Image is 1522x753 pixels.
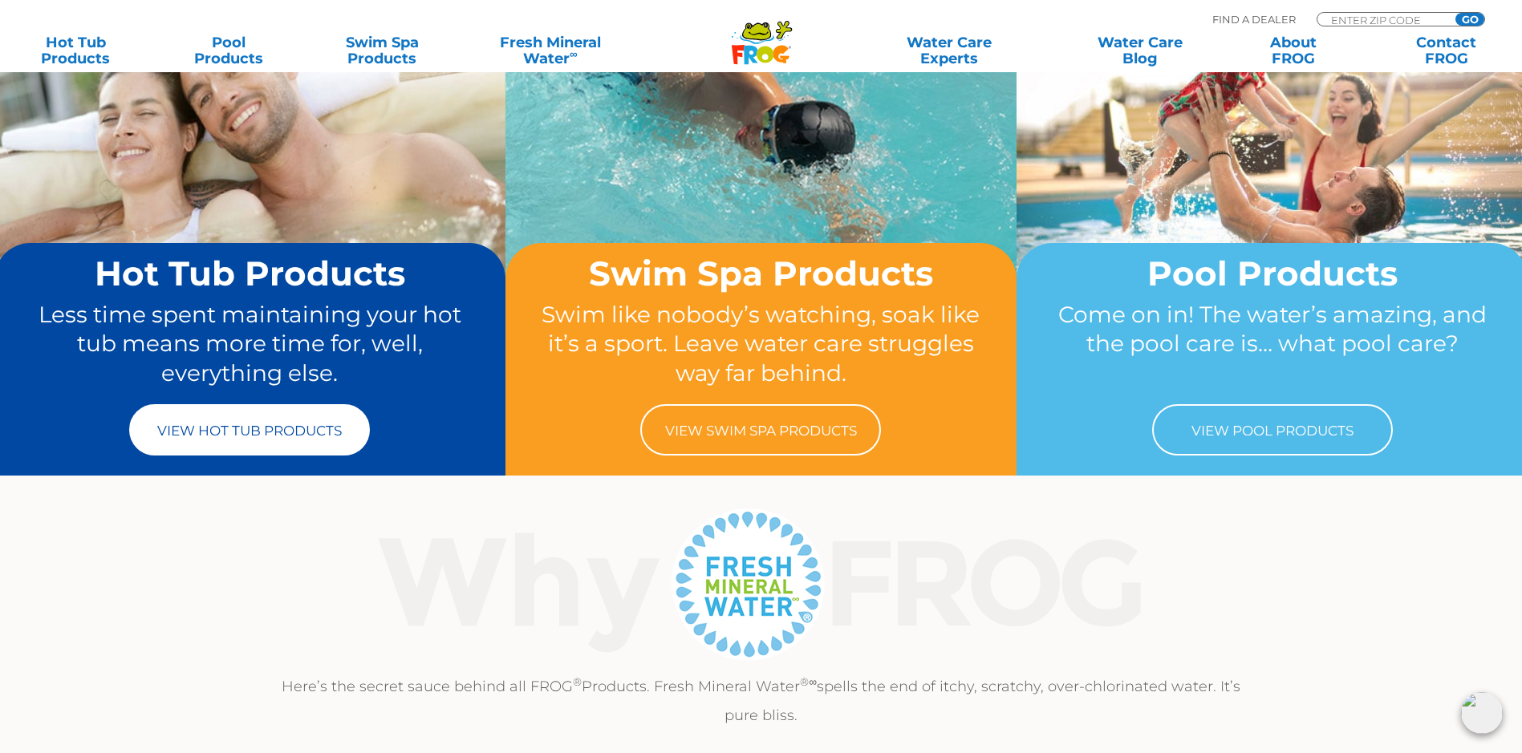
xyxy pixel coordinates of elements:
p: Come on in! The water’s amazing, and the pool care is… what pool care? [1047,300,1497,388]
p: Here’s the secret sauce behind all FROG Products. Fresh Mineral Water spells the end of itchy, sc... [268,672,1255,730]
img: openIcon [1461,692,1503,734]
p: Find A Dealer [1212,12,1296,26]
a: Water CareBlog [1080,34,1199,67]
a: PoolProducts [169,34,289,67]
p: Swim like nobody’s watching, soak like it’s a sport. Leave water care struggles way far behind. [536,300,986,388]
img: Why Frog [347,504,1175,664]
sup: ®∞ [800,675,817,688]
a: Water CareExperts [853,34,1046,67]
a: Fresh MineralWater∞ [476,34,625,67]
input: GO [1455,13,1484,26]
h2: Swim Spa Products [536,255,986,292]
sup: ∞ [570,47,578,60]
a: ContactFROG [1386,34,1506,67]
input: Zip Code Form [1329,13,1438,26]
a: Hot TubProducts [16,34,136,67]
a: View Pool Products [1152,404,1393,455]
a: Swim SpaProducts [323,34,442,67]
h2: Pool Products [1047,255,1497,292]
a: View Hot Tub Products [129,404,370,455]
sup: ® [573,675,582,688]
a: View Swim Spa Products [640,404,881,455]
a: AboutFROG [1233,34,1353,67]
p: Less time spent maintaining your hot tub means more time for, well, everything else. [25,300,475,388]
h2: Hot Tub Products [25,255,475,292]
